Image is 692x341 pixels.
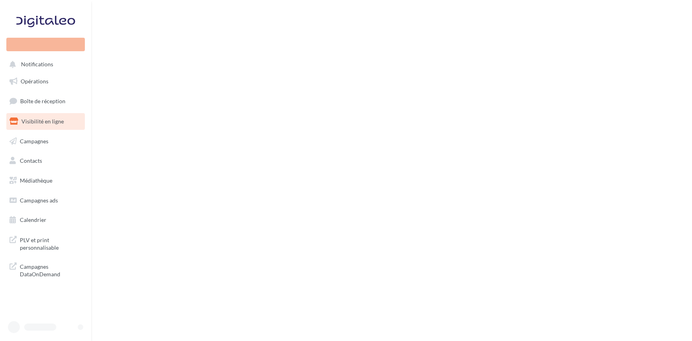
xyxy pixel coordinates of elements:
[20,261,82,278] span: Campagnes DataOnDemand
[20,177,52,184] span: Médiathèque
[5,133,86,150] a: Campagnes
[5,258,86,281] a: Campagnes DataOnDemand
[20,137,48,144] span: Campagnes
[20,197,58,204] span: Campagnes ads
[20,98,65,104] span: Boîte de réception
[5,113,86,130] a: Visibilité en ligne
[20,216,46,223] span: Calendrier
[6,38,85,51] div: Nouvelle campagne
[5,92,86,110] a: Boîte de réception
[5,212,86,228] a: Calendrier
[5,231,86,255] a: PLV et print personnalisable
[21,61,53,68] span: Notifications
[21,118,64,125] span: Visibilité en ligne
[21,78,48,85] span: Opérations
[5,152,86,169] a: Contacts
[5,192,86,209] a: Campagnes ads
[20,157,42,164] span: Contacts
[5,73,86,90] a: Opérations
[20,235,82,252] span: PLV et print personnalisable
[5,172,86,189] a: Médiathèque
